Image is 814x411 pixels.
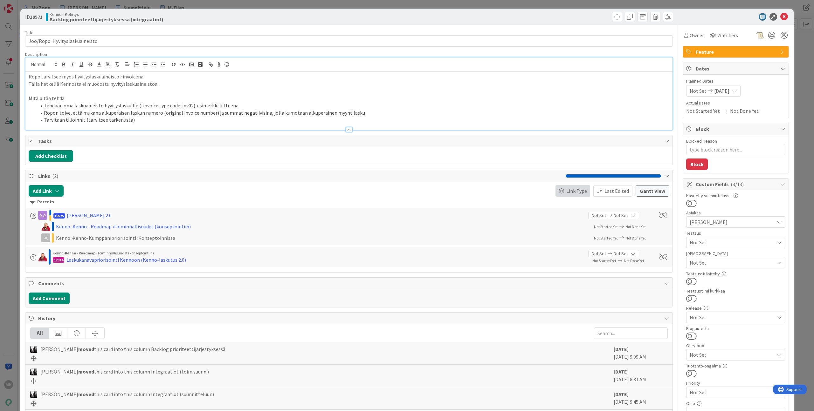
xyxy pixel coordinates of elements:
[29,185,64,197] button: Add Link
[67,212,112,219] div: [PERSON_NAME] 2.0
[686,251,785,256] div: [DEMOGRAPHIC_DATA]
[686,381,785,385] div: Priority
[78,346,94,352] b: moved
[686,326,785,331] div: Blogautettu
[29,80,669,88] p: Tällä hetkellä Kennosta ei muodostu hyvityslaskuaineistoa.
[690,218,774,226] span: [PERSON_NAME]
[38,280,661,287] span: Comments
[717,31,738,39] span: Watchers
[614,212,628,219] span: Not Set
[686,211,785,215] div: Asiakas
[686,193,785,198] div: Käsitelty suunnittelussa
[686,364,785,368] div: Tuotanto-ongelma
[25,30,33,35] label: Title
[614,391,629,397] b: [DATE]
[686,231,785,235] div: Testaus
[592,250,606,257] span: Not Set
[30,368,37,375] img: KV
[36,102,669,109] li: Tehdään oma laskuaineisto hyvityslaskuille (finvoice type code: inv02). esimerkki liitteenä
[29,73,669,80] p: Ropo tarvitsee myös hyvityslaskuaineisto Finvoicena.
[53,251,65,255] span: Kenno ›
[30,391,37,398] img: KV
[40,345,225,353] span: [PERSON_NAME] this card into this column Backlog prioriteettijärjestyksessä
[594,327,668,339] input: Search...
[690,313,774,321] span: Not Set
[31,328,49,339] div: All
[38,137,661,145] span: Tasks
[625,224,646,229] span: Not Done Yet
[604,187,629,195] span: Last Edited
[686,138,717,144] label: Blocked Reason
[53,257,64,263] div: 12314
[614,368,629,375] b: [DATE]
[29,293,70,304] button: Add Comment
[25,51,47,57] span: Description
[29,150,73,162] button: Add Checklist
[686,272,785,276] div: Testaus: Käsitelty
[690,31,704,39] span: Owner
[624,258,644,263] span: Not Done Yet
[625,236,646,240] span: Not Done Yet
[566,187,587,195] span: Link Type
[686,78,785,84] span: Planned Dates
[686,107,720,115] span: Not Started Yet
[50,12,163,17] span: Kenno - Kehitys
[25,13,43,21] span: ID
[696,180,777,188] span: Custom Fields
[696,48,777,56] span: Feature
[690,87,707,95] span: Not Set
[690,350,771,359] span: Not Set
[41,222,50,231] img: JS
[56,234,221,242] div: Kenno › Kenno-Kumppanipriorisointi › Konseptoinnissa
[25,35,673,47] input: type card name here...
[731,181,744,187] span: ( 3/13 )
[614,250,628,257] span: Not Set
[30,14,43,20] b: 19571
[614,345,668,361] div: [DATE] 9:09 AM
[30,346,37,353] img: KV
[686,289,785,293] div: Testaustiimi kurkkaa
[65,251,97,255] b: Kenno - Roadmap ›
[686,401,785,406] div: Osio
[614,346,629,352] b: [DATE]
[38,314,661,322] span: History
[686,343,785,348] div: Ohry-prio
[696,65,777,72] span: Dates
[690,259,774,266] span: Not Set
[690,388,771,397] span: Not Set
[36,116,669,124] li: Tarvitaan tiliöinnit (tarvitsee tarkenusta)
[36,109,669,117] li: Ropon toive, että mukana alkuperäisen laskun numero (original invoice number) ja summat negatiivi...
[714,87,729,95] span: [DATE]
[592,258,616,263] span: Not Started Yet
[636,185,669,197] button: Gantt View
[614,368,668,384] div: [DATE] 8:31 AM
[594,236,618,240] span: Not Started Yet
[56,223,221,230] div: Kenno › Kenno - Roadmap › Toiminnallisuudet (konseptointiin)
[686,100,785,106] span: Actual Dates
[730,107,759,115] span: Not Done Yet
[30,199,668,205] div: Parents
[594,224,618,229] span: Not Started Yet
[78,391,94,397] b: moved
[38,253,47,261] img: JS
[696,125,777,133] span: Block
[29,95,669,102] p: Mitä pitää tehdä:
[40,368,209,375] span: [PERSON_NAME] this card into this column Integraatiot (toim.suunn.)
[53,213,65,219] span: 19575
[593,185,632,197] button: Last Edited
[40,390,214,398] span: [PERSON_NAME] this card into this column Integraatiot (suunnitteluun)
[614,390,668,406] div: [DATE] 9:45 AM
[66,256,186,264] div: Laskukanavapriorisointi Kennoon (Kenno-laskutus 2.0)
[686,158,708,170] button: Block
[686,306,785,310] div: Release
[52,173,58,179] span: ( 2 )
[78,368,94,375] b: moved
[592,212,606,219] span: Not Set
[38,172,562,180] span: Links
[690,239,774,246] span: Not Set
[97,251,154,255] span: Toiminnallisuudet (konseptointiin)
[50,17,163,22] b: Backlog prioriteettijärjestyksessä (integraatiot)
[13,1,29,9] span: Support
